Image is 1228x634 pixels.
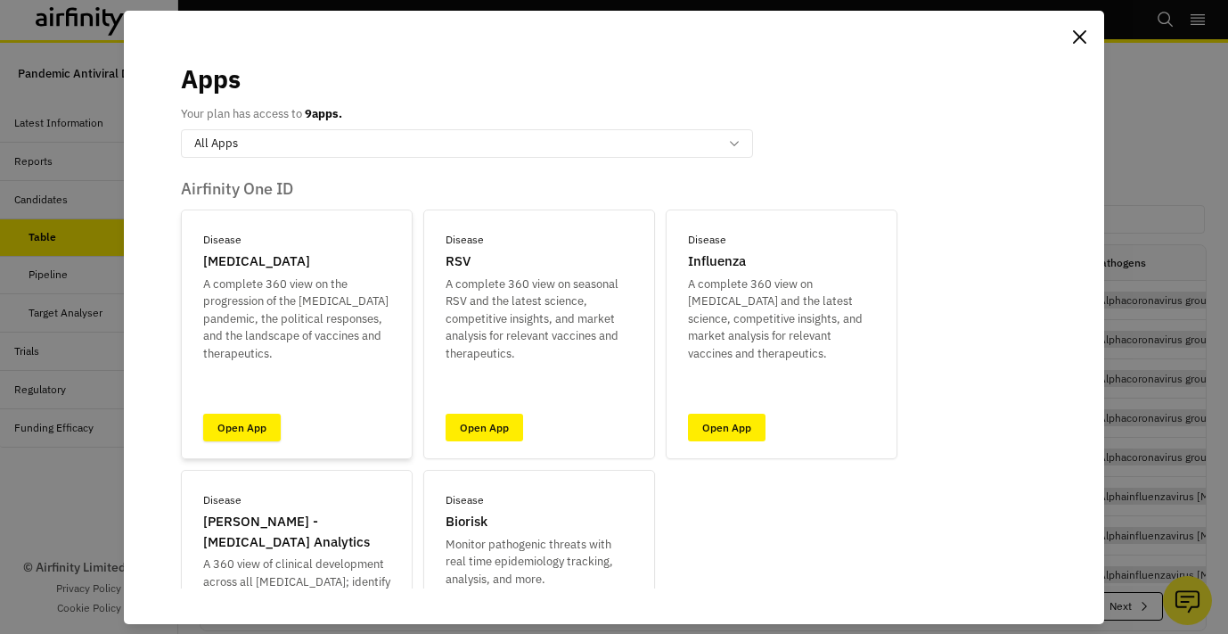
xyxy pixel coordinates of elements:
p: Your plan has access to [181,105,342,123]
a: Open App [446,414,523,441]
p: RSV [446,251,471,272]
p: Influenza [688,251,746,272]
p: Biorisk [446,512,487,532]
p: Disease [446,232,484,248]
p: Disease [688,232,726,248]
p: A complete 360 view on seasonal RSV and the latest science, competitive insights, and market anal... [446,276,633,363]
p: Disease [446,492,484,508]
p: A complete 360 view on [MEDICAL_DATA] and the latest science, competitive insights, and market an... [688,276,875,363]
p: [MEDICAL_DATA] [203,251,310,272]
p: Apps [181,61,241,98]
a: Open App [688,414,765,441]
p: Monitor pathogenic threats with real time epidemiology tracking, analysis, and more. [446,536,633,589]
p: A complete 360 view on the progression of the [MEDICAL_DATA] pandemic, the political responses, a... [203,276,390,363]
p: Airfinity One ID [181,179,1047,199]
p: [PERSON_NAME] - [MEDICAL_DATA] Analytics [203,512,390,552]
p: Disease [203,232,242,248]
button: Close [1065,23,1093,52]
a: Open App [203,414,281,441]
p: All Apps [194,135,238,152]
p: Disease [203,492,242,508]
b: 9 apps. [305,106,342,121]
